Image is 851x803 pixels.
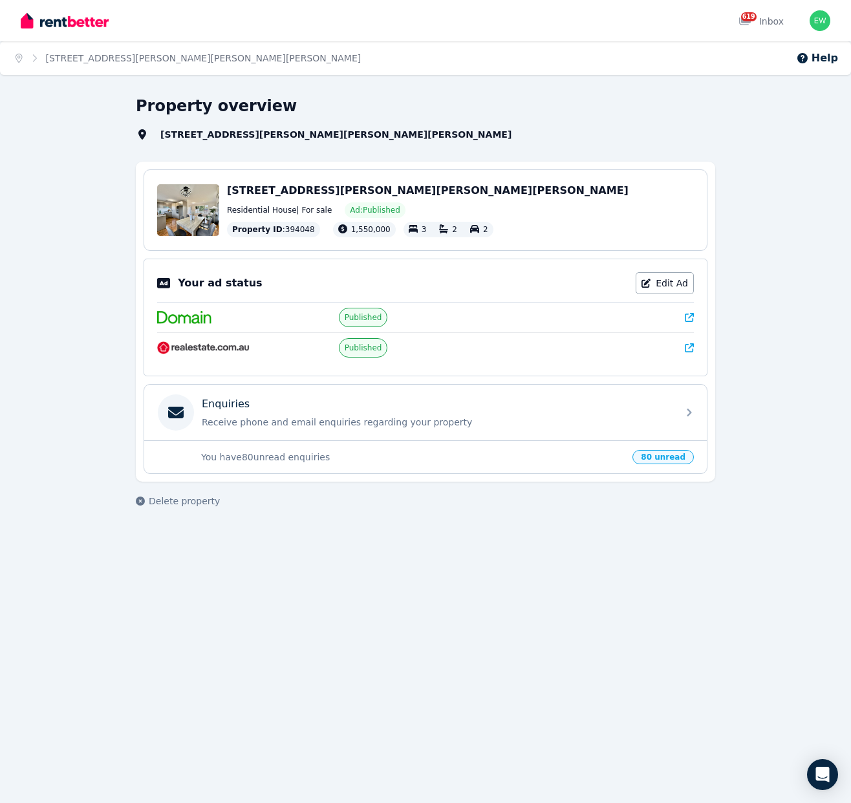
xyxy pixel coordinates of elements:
[202,416,670,429] p: Receive phone and email enquiries regarding your property
[810,10,830,31] img: Evelyn Wang
[46,53,361,63] a: [STREET_ADDRESS][PERSON_NAME][PERSON_NAME][PERSON_NAME]
[21,11,109,30] img: RentBetter
[227,184,629,197] span: [STREET_ADDRESS][PERSON_NAME][PERSON_NAME][PERSON_NAME]
[136,495,220,508] button: Delete property
[636,272,694,294] a: Edit Ad
[202,396,250,412] p: Enquiries
[741,12,757,21] span: 619
[144,385,707,440] a: EnquiriesReceive phone and email enquiries regarding your property
[232,224,283,235] span: Property ID
[796,50,838,66] button: Help
[452,225,457,234] span: 2
[350,205,400,215] span: Ad: Published
[149,495,220,508] span: Delete property
[136,96,297,116] h1: Property overview
[201,451,625,464] p: You have 80 unread enquiries
[738,15,784,28] div: Inbox
[632,450,694,464] span: 80 unread
[422,225,427,234] span: 3
[227,222,320,237] div: : 394048
[345,312,382,323] span: Published
[153,128,535,141] span: [STREET_ADDRESS][PERSON_NAME][PERSON_NAME][PERSON_NAME]
[483,225,488,234] span: 2
[345,343,382,353] span: Published
[157,341,250,354] img: RealEstate.com.au
[157,311,211,324] img: Domain.com.au
[351,225,391,234] span: 1,550,000
[227,205,332,215] span: Residential House | For sale
[807,759,838,790] div: Open Intercom Messenger
[178,275,262,291] p: Your ad status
